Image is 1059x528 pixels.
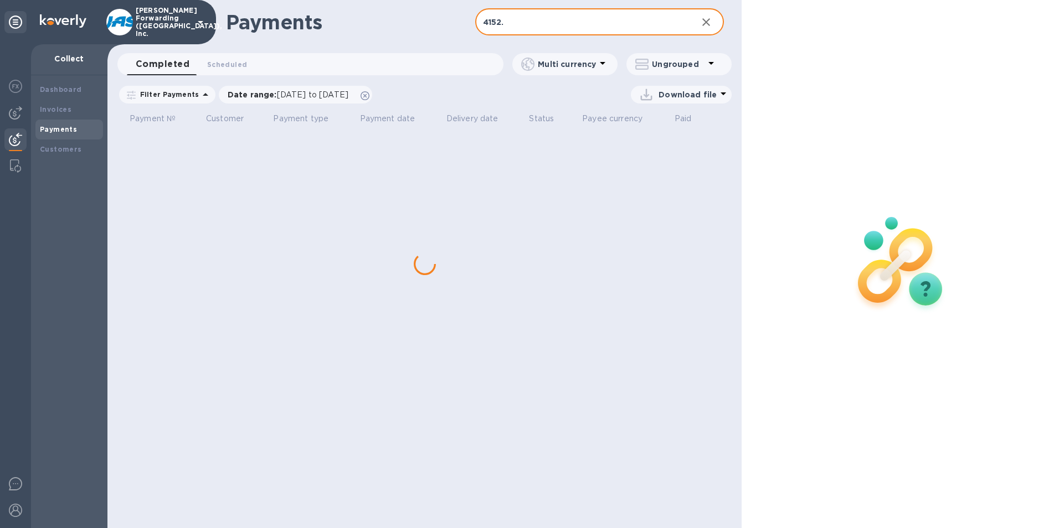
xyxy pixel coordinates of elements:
[136,56,189,72] span: Completed
[136,90,199,99] p: Filter Payments
[40,145,82,153] b: Customers
[130,113,176,125] p: Payment №
[675,113,692,125] p: Paid
[130,113,190,125] span: Payment №
[40,105,71,113] b: Invoices
[40,85,82,94] b: Dashboard
[40,53,99,64] p: Collect
[226,11,475,34] h1: Payments
[446,113,513,125] span: Delivery date
[219,86,372,103] div: Date range:[DATE] to [DATE]
[206,113,258,125] span: Customer
[582,113,657,125] span: Payee currency
[582,113,642,125] p: Payee currency
[538,59,596,70] p: Multi currency
[675,113,706,125] span: Paid
[360,113,430,125] span: Payment date
[659,89,717,100] p: Download file
[446,113,498,125] p: Delivery date
[136,7,191,38] p: [PERSON_NAME] Forwarding ([GEOGRAPHIC_DATA]), Inc.
[273,113,343,125] span: Payment type
[652,59,705,70] p: Ungrouped
[4,11,27,33] div: Unpin categories
[206,113,244,125] p: Customer
[360,113,415,125] p: Payment date
[9,80,22,93] img: Foreign exchange
[273,113,328,125] p: Payment type
[40,14,86,28] img: Logo
[277,90,348,99] span: [DATE] to [DATE]
[207,59,247,70] span: Scheduled
[40,125,77,133] b: Payments
[529,113,554,125] p: Status
[529,113,568,125] span: Status
[228,89,354,100] p: Date range :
